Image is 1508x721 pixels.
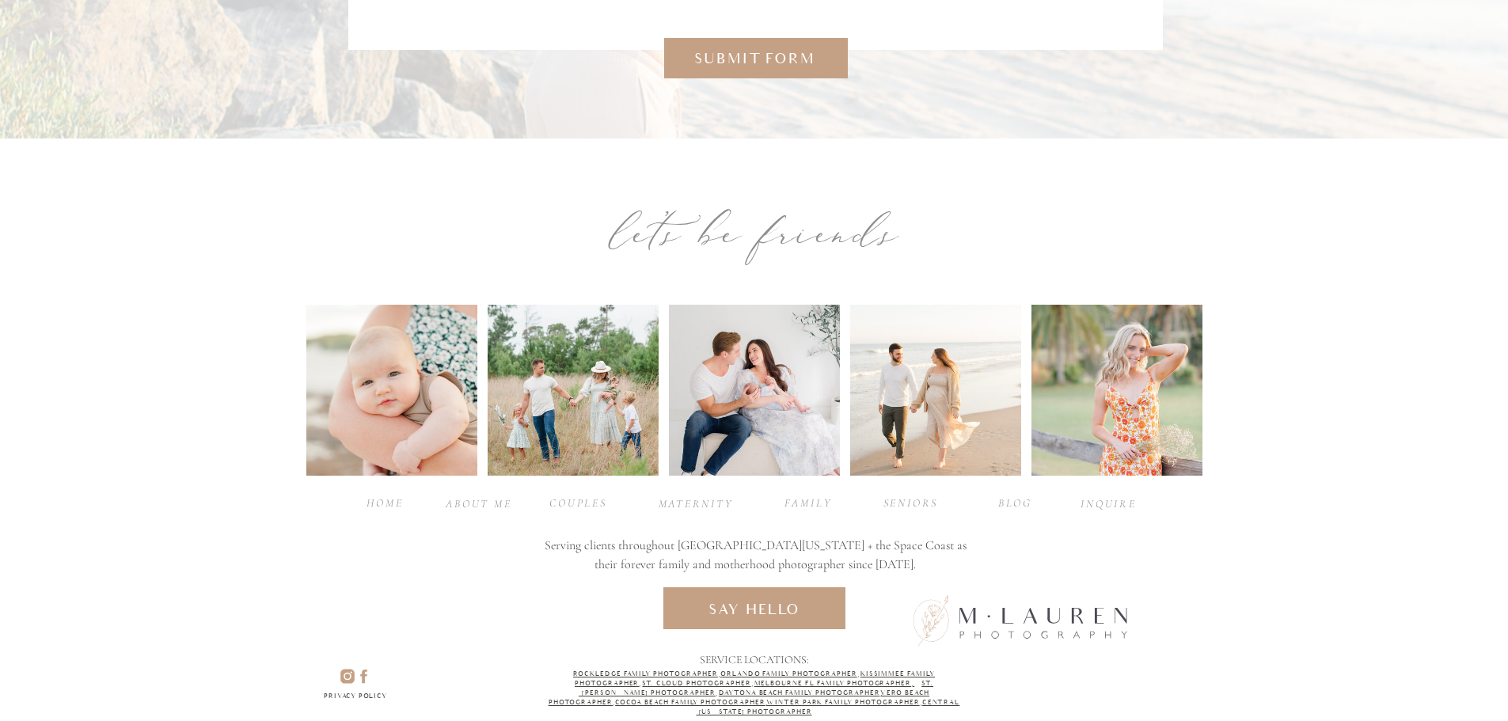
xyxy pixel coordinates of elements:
[548,670,961,717] p: , , , , , , , , ,
[720,670,857,677] a: Orlando Family Photographer
[306,692,405,705] a: Privacy policy
[547,495,610,510] a: Couples
[573,670,718,677] a: Rockledge Family Photographer
[687,48,822,69] a: Submit form
[540,536,971,576] h3: Serving clients throughout [GEOGRAPHIC_DATA][US_STATE] + the Space Coast as their forever family ...
[719,689,880,696] a: Daytona Beach Family Photographer
[754,680,915,687] a: Melbourne Fl Family Photographer,
[700,651,810,667] p: Service Locations:
[446,495,513,510] a: about ME
[777,495,840,510] a: family
[642,680,750,687] a: ST. CLOUD Photographer
[696,599,814,617] a: say hello
[502,194,1008,271] div: let’s be friends
[354,495,417,510] a: Home
[984,495,1047,510] a: BLOG
[766,699,920,706] a: Winter Park Family Photographer
[879,495,943,510] a: seniors
[615,699,765,706] a: Cocoa Beach Family Photographer
[1077,495,1141,510] a: INQUIRE
[659,495,730,510] a: maternity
